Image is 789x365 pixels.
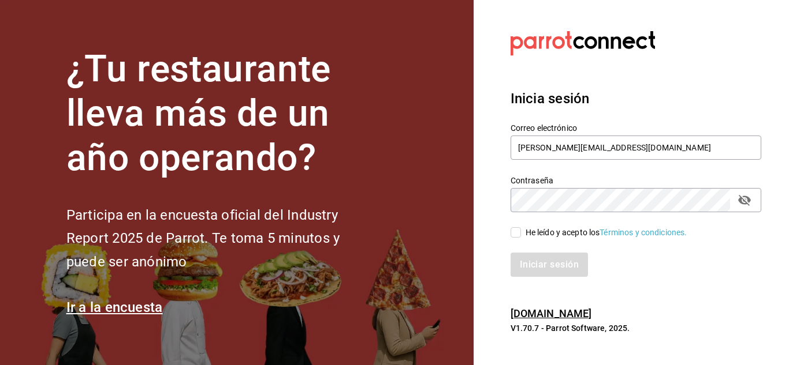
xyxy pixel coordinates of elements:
h1: ¿Tu restaurante lleva más de un año operando? [66,47,378,180]
h2: Participa en la encuesta oficial del Industry Report 2025 de Parrot. Te toma 5 minutos y puede se... [66,204,378,274]
button: passwordField [735,190,754,210]
a: Ir a la encuesta [66,299,163,315]
input: Ingresa tu correo electrónico [511,136,761,160]
a: [DOMAIN_NAME] [511,307,592,319]
label: Correo electrónico [511,124,761,132]
div: He leído y acepto los [526,227,687,239]
label: Contraseña [511,176,761,185]
h3: Inicia sesión [511,88,761,109]
a: Términos y condiciones. [600,228,687,237]
p: V1.70.7 - Parrot Software, 2025. [511,322,761,334]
